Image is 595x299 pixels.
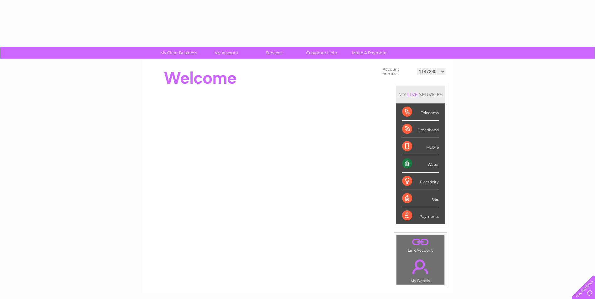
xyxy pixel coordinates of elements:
td: Account number [381,66,415,77]
div: MY SERVICES [396,86,445,103]
a: . [398,256,443,278]
a: Services [248,47,300,59]
div: Electricity [402,173,439,190]
td: Link Account [396,234,445,254]
a: My Account [200,47,252,59]
div: Telecoms [402,103,439,121]
div: Mobile [402,138,439,155]
a: My Clear Business [153,47,205,59]
td: My Details [396,254,445,285]
div: Water [402,155,439,172]
a: . [398,236,443,247]
a: Make A Payment [343,47,395,59]
div: Gas [402,190,439,207]
div: Broadband [402,121,439,138]
div: Payments [402,207,439,224]
a: Customer Help [296,47,348,59]
div: LIVE [406,92,419,97]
